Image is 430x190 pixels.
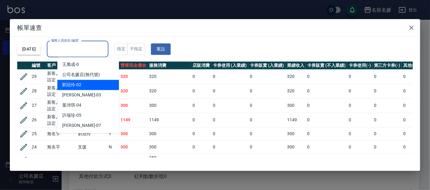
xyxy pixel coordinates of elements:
td: 0 [248,127,286,140]
td: 320 [286,69,306,84]
td: 0 [372,127,402,140]
td: 300 [119,127,148,140]
td: 0 [347,154,372,167]
td: 0 [372,140,402,154]
span: 劉冠伶 -02 [62,82,81,88]
th: 卡券使用 (入業績) [211,62,249,70]
label: 服務人員姓名/編號 [51,38,78,43]
td: 0 [306,154,347,167]
td: 0 [191,154,211,167]
td: 300 [286,127,306,140]
span: 王萬成 -0 [62,61,79,68]
td: 0 [372,98,402,113]
td: 新客人 姓名未設定 [46,113,76,127]
td: 新客人 姓名未設定 [46,98,76,113]
th: 營業現金應收 [119,62,148,70]
td: 0 [191,84,211,98]
td: 320 [148,84,191,98]
td: 300 [286,98,306,113]
td: 0 [347,98,372,113]
span: 許明雅 -08 [62,132,81,139]
td: 0 [191,140,211,154]
td: 0 [306,127,347,140]
td: 0 [347,140,372,154]
td: Y [107,154,119,167]
button: 重設 [151,43,171,55]
td: 0 [119,154,148,167]
td: 0 [191,69,211,84]
td: 1149 [119,113,148,127]
td: 300 [286,140,306,154]
h2: 帳單速查 [10,19,420,36]
th: 第三方卡券(-) [372,62,402,70]
td: 25 [30,127,46,140]
td: 0 [306,98,347,113]
th: 編號 [30,62,46,70]
td: 300 [148,140,191,154]
span: [PERSON_NAME] -07 [62,122,101,129]
td: 0 [372,69,402,84]
td: 0 [211,69,249,84]
td: 0 [306,69,347,84]
td: 0 [211,98,249,113]
td: 0 [211,113,249,127]
td: 27 [30,98,46,113]
td: 0 [347,84,372,98]
td: 0 [211,84,249,98]
td: 0 [372,113,402,127]
th: 客戶 [46,62,76,70]
td: 0 [347,127,372,140]
td: 0 [347,69,372,84]
td: 無名字 [46,127,76,140]
td: 0 [248,84,286,98]
th: 業績收入 [286,62,306,70]
td: 0 [248,154,286,167]
td: 250 [148,154,191,167]
button: 指定 [115,43,128,55]
td: 0 [211,154,249,167]
span: [PERSON_NAME] -03 [62,92,101,98]
td: 0 [306,84,347,98]
td: 250 [286,154,306,167]
td: 29 [30,69,46,84]
td: 無名字 [46,154,76,167]
td: 0 [248,140,286,154]
td: 300 [148,127,191,140]
td: 0 [248,98,286,113]
span: 葉沛琪 -04 [62,102,81,108]
td: 320 [119,84,148,98]
td: 24 [30,140,46,154]
td: -250 [372,154,402,167]
td: 0 [211,140,249,154]
td: 300 [119,98,148,113]
td: 支援 [76,140,107,154]
td: 1149 [286,113,306,127]
td: 0 [191,127,211,140]
th: 服務消費 [148,62,191,70]
td: 0 [306,113,347,127]
td: 320 [148,69,191,84]
td: 320 [119,69,148,84]
td: 0 [248,69,286,84]
td: 300 [119,140,148,154]
td: 320 [286,84,306,98]
td: 0 [191,98,211,113]
td: 0 [306,140,347,154]
th: 卡券使用(-) [347,62,372,70]
td: 新客人 姓名未設定 [46,84,76,98]
span: 許瑞珍 -05 [62,112,81,119]
td: 0 [191,113,211,127]
td: Y [107,127,119,140]
td: 23 [30,154,46,167]
th: 卡券販賣 (不入業績) [306,62,347,70]
button: [DATE] [17,43,41,55]
td: 300 [148,98,191,113]
td: 無名字 [46,140,76,154]
span: 公司名媛店 (無代號) [62,71,100,78]
td: 葉沛琪 [76,154,107,167]
th: 店販消費 [191,62,211,70]
td: 1149 [148,113,191,127]
th: 卡券販賣 (入業績) [248,62,286,70]
td: N [107,140,119,154]
td: 26 [30,113,46,127]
